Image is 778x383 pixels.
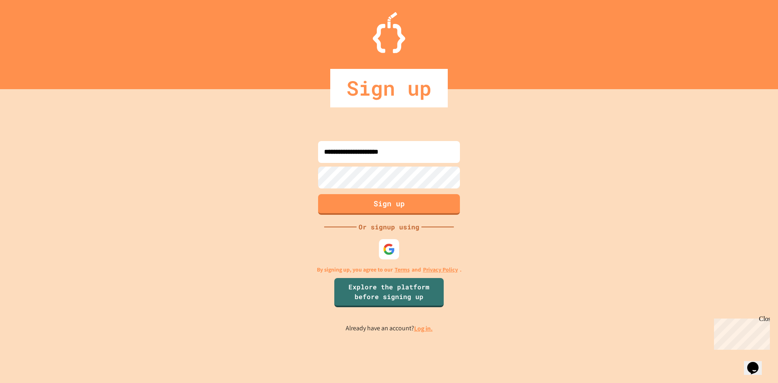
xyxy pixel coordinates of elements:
img: google-icon.svg [383,243,395,255]
iframe: chat widget [711,315,770,350]
a: Explore the platform before signing up [334,278,444,307]
div: Or signup using [357,222,421,232]
div: Chat with us now!Close [3,3,56,51]
p: By signing up, you agree to our and . [317,265,462,274]
button: Sign up [318,194,460,215]
a: Log in. [414,324,433,333]
img: Logo.svg [373,12,405,53]
a: Terms [395,265,410,274]
a: Privacy Policy [423,265,458,274]
p: Already have an account? [346,323,433,334]
iframe: chat widget [744,351,770,375]
div: Sign up [330,69,448,107]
